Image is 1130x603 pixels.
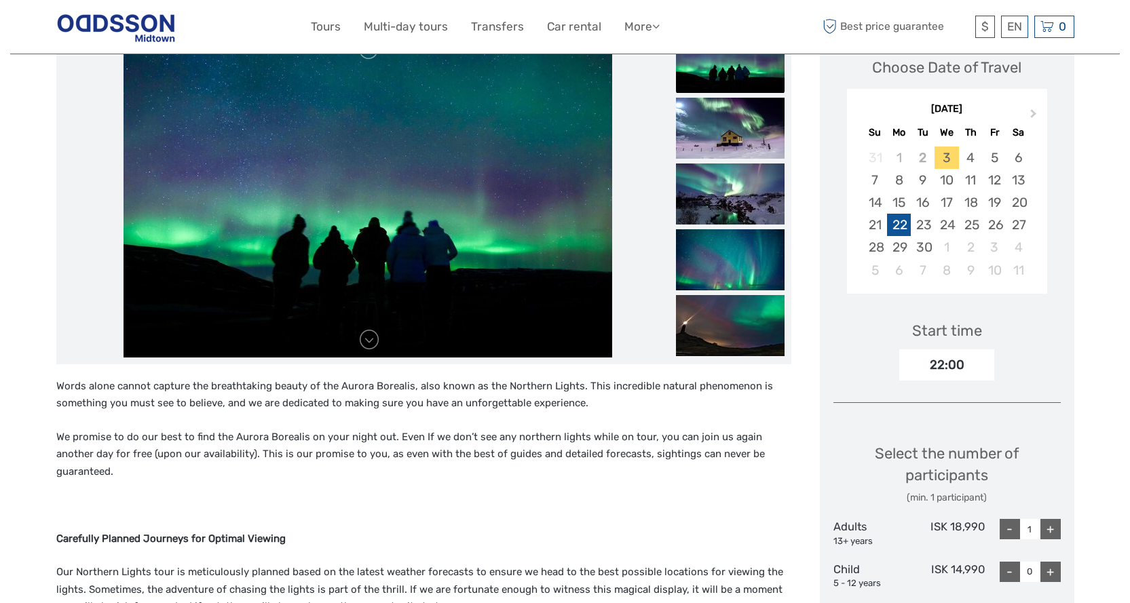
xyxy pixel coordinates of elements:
[1024,106,1046,128] button: Next Month
[983,259,1006,281] div: Choose Friday, October 10th, 2025
[863,214,887,236] div: Choose Sunday, September 21st, 2025
[983,214,1006,236] div: Choose Friday, September 26th, 2025
[311,17,341,37] a: Tours
[676,229,785,290] img: 7b10c2ed7d464e8ba987b42cc1113a35_slider_thumbnail.jpg
[935,147,958,169] div: Choose Wednesday, September 3rd, 2025
[912,320,982,341] div: Start time
[624,17,660,37] a: More
[959,214,983,236] div: Choose Thursday, September 25th, 2025
[56,10,176,43] img: Reykjavik Residence
[909,519,985,547] div: ISK 18,990
[887,259,911,281] div: Choose Monday, October 6th, 2025
[887,214,911,236] div: Choose Monday, September 22nd, 2025
[1006,259,1030,281] div: Choose Saturday, October 11th, 2025
[959,169,983,191] div: Choose Thursday, September 11th, 2025
[983,191,1006,214] div: Choose Friday, September 19th, 2025
[983,169,1006,191] div: Choose Friday, September 12th, 2025
[676,98,785,159] img: c98f3496009e44809d000fa2aee3e51b_slider_thumbnail.jpeg
[959,259,983,281] div: Choose Thursday, October 9th, 2025
[863,147,887,169] div: Not available Sunday, August 31st, 2025
[887,191,911,214] div: Choose Monday, September 15th, 2025
[935,236,958,258] div: Choose Wednesday, October 1st, 2025
[124,32,612,357] img: e8695a2a1b034f3abde31fbeb22657e9_main_slider.jpg
[935,169,958,191] div: Choose Wednesday, September 10th, 2025
[1006,214,1030,236] div: Choose Saturday, September 27th, 2025
[1006,191,1030,214] div: Choose Saturday, September 20th, 2025
[1040,519,1061,539] div: +
[911,259,935,281] div: Choose Tuesday, October 7th, 2025
[851,147,1042,281] div: month 2025-09
[156,21,172,37] button: Open LiveChat chat widget
[959,147,983,169] div: Choose Thursday, September 4th, 2025
[911,147,935,169] div: Not available Tuesday, September 2nd, 2025
[1006,236,1030,258] div: Choose Saturday, October 4th, 2025
[56,378,791,412] p: Words alone cannot capture the breathtaking beauty of the Aurora Borealis, also known as the Nort...
[959,123,983,142] div: Th
[833,491,1061,505] div: (min. 1 participant)
[911,169,935,191] div: Choose Tuesday, September 9th, 2025
[1057,20,1068,33] span: 0
[911,191,935,214] div: Choose Tuesday, September 16th, 2025
[847,102,1047,117] div: [DATE]
[983,147,1006,169] div: Choose Friday, September 5th, 2025
[911,214,935,236] div: Choose Tuesday, September 23rd, 2025
[983,236,1006,258] div: Choose Friday, October 3rd, 2025
[909,562,985,590] div: ISK 14,990
[833,577,909,590] div: 5 - 12 years
[911,236,935,258] div: Choose Tuesday, September 30th, 2025
[983,123,1006,142] div: Fr
[887,123,911,142] div: Mo
[899,349,994,381] div: 22:00
[19,24,153,35] p: We're away right now. Please check back later!
[863,191,887,214] div: Choose Sunday, September 14th, 2025
[872,57,1021,78] div: Choose Date of Travel
[863,169,887,191] div: Choose Sunday, September 7th, 2025
[471,17,524,37] a: Transfers
[981,20,989,33] span: $
[863,259,887,281] div: Choose Sunday, October 5th, 2025
[56,429,791,481] p: We promise to do our best to find the Aurora Borealis on your night out. Even If we don’t see any...
[676,163,785,225] img: 8c3ac6806fd64b33a2ca3b64f1dd7e56_slider_thumbnail.jpg
[1000,519,1020,539] div: -
[820,16,972,38] span: Best price guarantee
[676,32,785,93] img: e8695a2a1b034f3abde31fbeb22657e9_slider_thumbnail.jpg
[364,17,448,37] a: Multi-day tours
[887,236,911,258] div: Choose Monday, September 29th, 2025
[833,535,909,548] div: 13+ years
[676,295,785,356] img: 620f1439602b4a4588db59d06174df7a_slider_thumbnail.jpg
[863,236,887,258] div: Choose Sunday, September 28th, 2025
[935,123,958,142] div: We
[1006,169,1030,191] div: Choose Saturday, September 13th, 2025
[833,443,1061,505] div: Select the number of participants
[547,17,601,37] a: Car rental
[833,519,909,547] div: Adults
[887,147,911,169] div: Not available Monday, September 1st, 2025
[1001,16,1028,38] div: EN
[1000,562,1020,582] div: -
[56,532,286,545] strong: Carefully Planned Journeys for Optimal Viewing
[935,214,958,236] div: Choose Wednesday, September 24th, 2025
[887,169,911,191] div: Choose Monday, September 8th, 2025
[1006,147,1030,169] div: Choose Saturday, September 6th, 2025
[863,123,887,142] div: Su
[833,562,909,590] div: Child
[935,259,958,281] div: Choose Wednesday, October 8th, 2025
[959,236,983,258] div: Choose Thursday, October 2nd, 2025
[1006,123,1030,142] div: Sa
[911,123,935,142] div: Tu
[935,191,958,214] div: Choose Wednesday, September 17th, 2025
[1040,562,1061,582] div: +
[959,191,983,214] div: Choose Thursday, September 18th, 2025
